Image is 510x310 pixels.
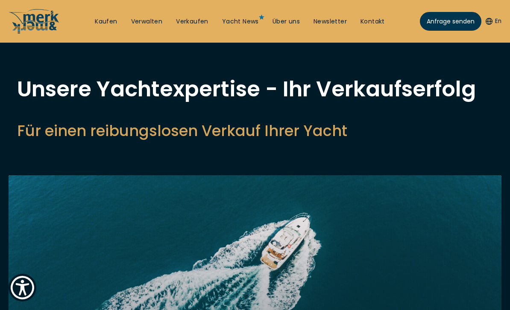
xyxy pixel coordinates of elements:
[131,17,163,26] a: Verwalten
[420,12,481,31] a: Anfrage senden
[9,274,36,301] button: Show Accessibility Preferences
[486,17,501,26] button: En
[17,120,493,141] h2: Für einen reibungslosen Verkauf Ihrer Yacht
[273,17,300,26] a: Über uns
[176,17,208,26] a: Verkaufen
[361,17,385,26] a: Kontakt
[427,17,475,26] span: Anfrage senden
[314,17,347,26] a: Newsletter
[17,78,493,100] h1: Unsere Yachtexpertise - Ihr Verkaufserfolg
[95,17,117,26] a: Kaufen
[222,17,259,26] a: Yacht News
